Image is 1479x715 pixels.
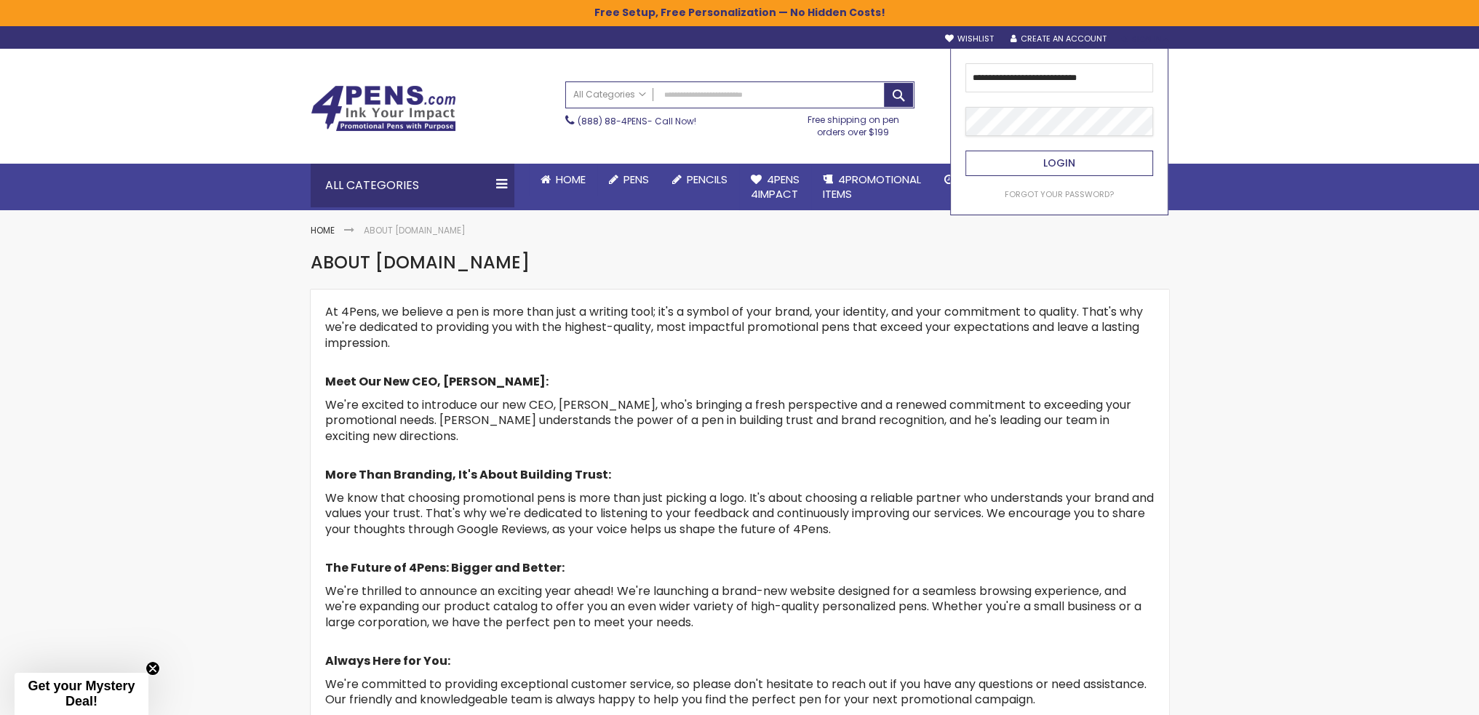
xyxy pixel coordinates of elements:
a: Home [529,164,597,196]
span: Forgot Your Password? [1005,188,1114,200]
span: Get your Mystery Deal! [28,679,135,708]
span: Login [1043,156,1075,170]
a: Wishlist [944,33,993,44]
span: All Categories [573,89,646,100]
strong: Meet Our New CEO, [PERSON_NAME]: [325,373,549,390]
span: 4Pens 4impact [751,172,800,201]
div: Free shipping on pen orders over $199 [792,108,914,137]
span: We know that choosing promotional pens is more than just picking a logo. It's about choosing a re... [325,490,1154,538]
a: Create an Account [1010,33,1106,44]
span: We're excited to introduce our new CEO, [PERSON_NAME], who's bringing a fresh perspective and a r... [325,396,1131,444]
iframe: Google Customer Reviews [1359,676,1479,715]
a: 4PROMOTIONALITEMS [811,164,933,211]
div: Sign In [1120,34,1168,45]
button: Close teaser [145,661,160,676]
strong: About [DOMAIN_NAME] [364,224,466,236]
span: We're committed to providing exceptional customer service, so please don't hesitate to reach out ... [325,676,1147,708]
a: Forgot Your Password? [1005,189,1114,200]
span: - Call Now! [578,115,696,127]
strong: The Future of 4Pens: Bigger and Better: [325,559,565,576]
span: About [DOMAIN_NAME] [311,250,530,274]
span: 4PROMOTIONAL ITEMS [823,172,921,201]
div: All Categories [311,164,514,207]
a: (888) 88-4PENS [578,115,647,127]
img: 4Pens Custom Pens and Promotional Products [311,85,456,132]
span: At 4Pens, we believe a pen is more than just a writing tool; it's a symbol of your brand, your id... [325,303,1143,351]
a: Pencils [661,164,739,196]
span: Home [556,172,586,187]
div: Get your Mystery Deal!Close teaser [15,673,148,715]
span: Pencils [687,172,727,187]
button: Login [965,151,1153,176]
a: Home [311,224,335,236]
span: Pens [623,172,649,187]
a: Pens [597,164,661,196]
a: Rush [933,164,998,196]
strong: Always Here for You: [325,652,450,669]
strong: More Than Branding, It's About Building Trust: [325,466,611,483]
span: We're thrilled to announce an exciting year ahead! We're launching a brand-new website designed f... [325,583,1141,631]
a: All Categories [566,82,653,106]
a: 4Pens4impact [739,164,811,211]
